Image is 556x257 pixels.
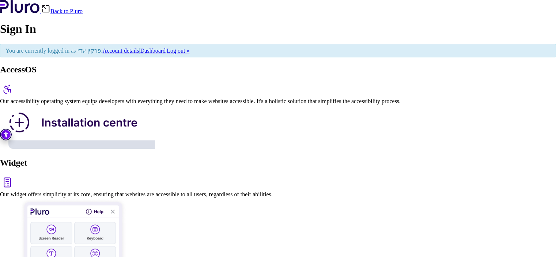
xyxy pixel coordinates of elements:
[41,8,83,14] a: Back to Pluro
[140,48,166,54] a: Dashboard
[103,48,139,54] a: Account details
[41,4,50,13] img: Back icon
[5,47,543,54] p: You are currently logged in as פרקין עדי. | |
[167,48,189,54] a: Log out »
